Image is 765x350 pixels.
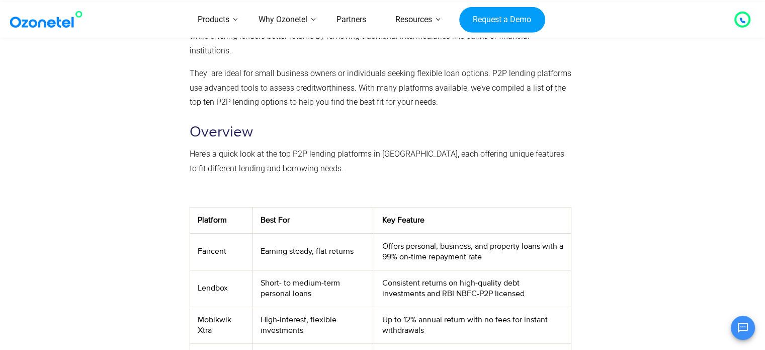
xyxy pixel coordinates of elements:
[374,233,571,270] td: Offers personal, business, and property loans with a 99% on-time repayment rate
[253,270,374,307] td: Short- to medium-term personal loans
[253,207,374,233] th: Best For
[381,2,447,38] a: Resources
[374,207,571,233] th: Key Feature
[244,2,322,38] a: Why Ozonetel
[190,233,252,270] td: Faircent
[190,68,571,107] span: They are ideal for small business owners or individuals seeking flexible loan options. P2P lendin...
[731,316,755,340] button: Open chat
[374,307,571,343] td: Up to 12% annual return with no fees for instant withdrawals
[253,233,374,270] td: Earning steady, flat returns
[190,307,252,343] td: Mobikwik Xtra
[190,270,252,307] td: Lendbox
[253,307,374,343] td: High-interest, flexible investments
[190,123,253,141] span: Overview
[190,149,564,173] span: Here’s a quick look at the top P2P lending platforms in [GEOGRAPHIC_DATA], each offering unique f...
[374,270,571,307] td: Consistent returns on high-quality debt investments and RBI NBFC-P2P licensed
[183,2,244,38] a: Products
[190,207,252,233] th: Platform
[459,7,545,33] a: Request a Demo
[322,2,381,38] a: Partners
